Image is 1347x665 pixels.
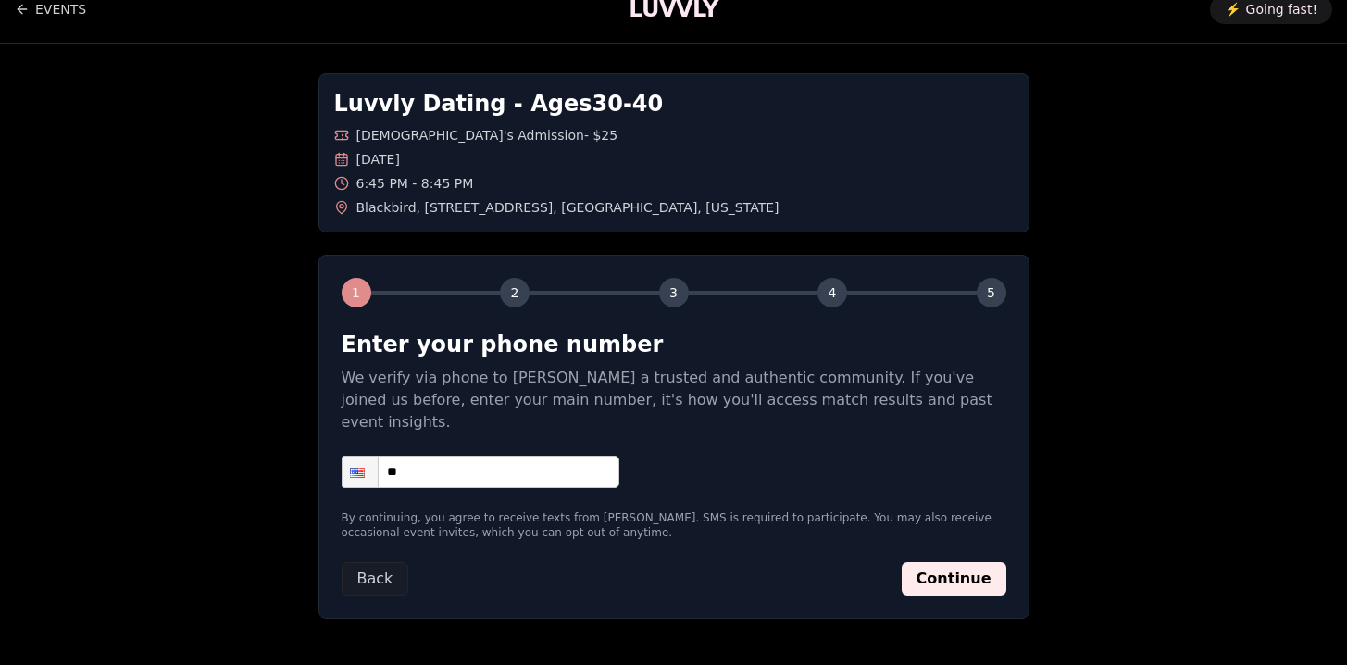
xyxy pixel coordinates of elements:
p: By continuing, you agree to receive texts from [PERSON_NAME]. SMS is required to participate. You... [342,510,1006,540]
span: [DEMOGRAPHIC_DATA]'s Admission - $25 [356,126,618,144]
div: United States: + 1 [343,457,378,487]
div: 5 [977,278,1006,307]
div: 2 [500,278,530,307]
span: [DATE] [356,150,400,169]
p: We verify via phone to [PERSON_NAME] a trusted and authentic community. If you've joined us befor... [342,367,1006,433]
h2: Enter your phone number [342,330,1006,359]
span: 6:45 PM - 8:45 PM [356,174,474,193]
button: Continue [902,562,1006,596]
div: 4 [817,278,847,307]
span: Blackbird , [STREET_ADDRESS] , [GEOGRAPHIC_DATA] , [US_STATE] [356,198,780,217]
div: 3 [659,278,689,307]
button: Back [342,562,409,596]
h1: Luvvly Dating - Ages 30 - 40 [334,89,1014,119]
div: 1 [342,278,371,307]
